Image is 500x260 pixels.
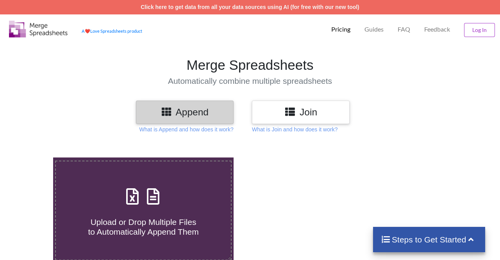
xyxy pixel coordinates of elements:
[331,25,350,34] p: Pricing
[258,106,344,118] h3: Join
[364,25,384,34] p: Guides
[424,26,450,32] span: Feedback
[398,25,410,34] p: FAQ
[85,28,90,34] span: heart
[9,21,68,37] img: Logo.png
[381,235,477,244] h4: Steps to Get Started
[464,23,495,37] button: Log In
[82,28,142,34] a: AheartLove Spreadsheets product
[88,218,198,236] span: Upload or Drop Multiple Files to Automatically Append Them
[142,106,228,118] h3: Append
[141,4,359,10] a: Click here to get data from all your data sources using AI (for free with our new tool)
[139,126,234,133] p: What is Append and how does it work?
[252,126,337,133] p: What is Join and how does it work?
[8,229,33,252] iframe: chat widget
